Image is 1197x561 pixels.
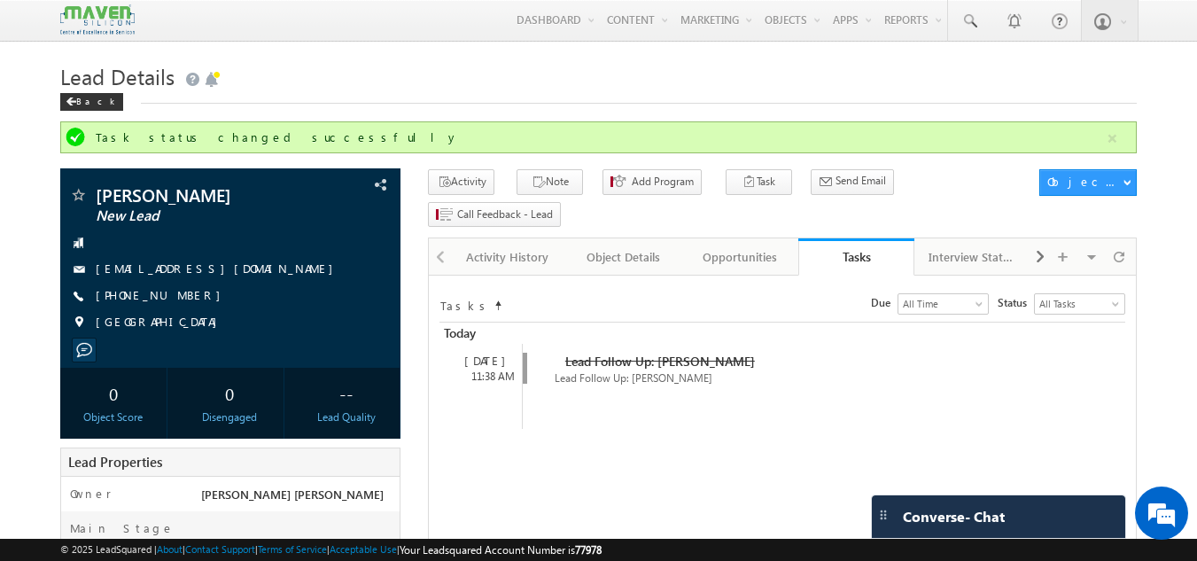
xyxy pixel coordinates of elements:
span: Due [871,295,898,311]
span: All Tasks [1035,296,1120,312]
span: Send Email [836,173,886,189]
span: Sort Timeline [494,294,502,310]
span: All Time [898,296,983,312]
img: Custom Logo [60,4,135,35]
div: Object Actions [1047,174,1123,190]
td: Tasks [439,293,493,315]
div: -- [297,377,395,409]
button: Call Feedback - Lead [428,202,561,228]
button: Task [726,169,792,195]
div: Interview Status [929,246,1014,268]
a: Tasks [798,238,914,276]
span: Lead Follow Up: [PERSON_NAME] [565,353,755,370]
span: Converse - Chat [903,509,1005,525]
a: Contact Support [185,543,255,555]
label: Main Stage [70,520,175,536]
div: 0 [65,377,163,409]
a: All Time [898,293,989,315]
span: [PERSON_NAME] [PERSON_NAME] [201,487,384,502]
div: Back [60,93,123,111]
span: Status [998,295,1034,311]
a: Object Details [566,238,682,276]
div: [DATE] [448,353,522,369]
span: © 2025 LeadSquared | | | | | [60,542,602,558]
span: [PERSON_NAME] [96,186,306,204]
img: carter-drag [876,508,890,522]
a: Opportunities [682,238,798,276]
a: [EMAIL_ADDRESS][DOMAIN_NAME] [96,261,342,276]
a: Interview Status [914,238,1030,276]
span: New Lead [96,207,306,225]
a: All Tasks [1034,293,1125,315]
button: Note [517,169,583,195]
a: Terms of Service [258,543,327,555]
a: Back [60,92,132,107]
button: Object Actions [1039,169,1137,196]
span: [GEOGRAPHIC_DATA] [96,314,226,331]
span: Your Leadsquared Account Number is [400,543,602,557]
a: About [157,543,183,555]
div: Today [439,323,520,344]
div: Opportunities [696,246,782,268]
span: Add Program [632,174,694,190]
button: Activity [428,169,494,195]
div: Lead Quality [297,409,395,425]
div: Object Details [580,246,666,268]
span: Lead Properties [68,453,162,471]
button: Add Program [602,169,702,195]
div: Object Score [65,409,163,425]
span: 77978 [575,543,602,557]
div: Tasks [812,248,901,265]
a: Activity History [450,238,566,276]
span: Call Feedback - Lead [457,206,553,222]
div: 0 [181,377,279,409]
span: [PHONE_NUMBER] [96,287,229,305]
div: 11:38 AM [448,369,522,385]
a: Acceptable Use [330,543,397,555]
span: Lead Follow Up: [PERSON_NAME] [555,371,712,385]
div: Activity History [464,246,550,268]
div: Task status changed successfully [96,129,1106,145]
div: Disengaged [181,409,279,425]
button: Send Email [811,169,894,195]
span: Lead Details [60,62,175,90]
label: Owner [70,486,112,502]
